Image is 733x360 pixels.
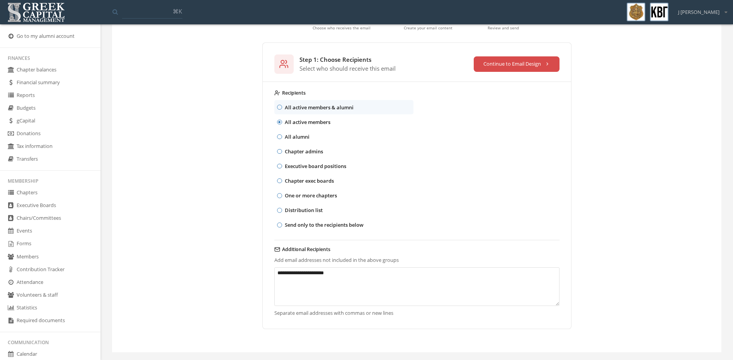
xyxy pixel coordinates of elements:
[678,8,719,16] span: J [PERSON_NAME]
[277,149,282,154] button: Chapter admins
[274,256,560,264] p: Add email addresses not included in the above groups
[173,7,182,15] span: ⌘K
[673,3,727,16] div: J [PERSON_NAME]
[404,25,452,31] p: Create your email content
[285,147,323,156] p: Chapter admins
[277,120,282,125] button: All active members
[474,56,560,72] button: Continue to Email Design
[274,309,560,317] p: Separate email addresses with commas or new lines
[488,25,519,31] p: Review and send
[299,65,396,72] div: Select who should receive this email
[277,164,282,169] button: Executive board positions
[285,191,337,200] p: One or more chapters
[274,90,560,97] label: Recipients
[285,103,354,112] p: All active members & alumni
[285,118,330,126] p: All active members
[313,25,371,31] p: Choose who receives the email
[277,134,282,139] button: All alumni
[277,208,282,213] button: Distribution list
[285,177,334,185] p: Chapter exec boards
[277,105,282,110] button: All active members & alumni
[285,132,310,141] p: All alumni
[299,56,396,63] div: Step 1: Choose Recipients
[277,178,282,183] button: Chapter exec boards
[274,246,560,253] label: Additional Recipients
[285,206,323,214] p: Distribution list
[285,162,346,170] p: Executive board positions
[285,221,364,229] p: Send only to the recipients below
[277,193,282,198] button: One or more chapters
[277,222,282,228] button: Send only to the recipients below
